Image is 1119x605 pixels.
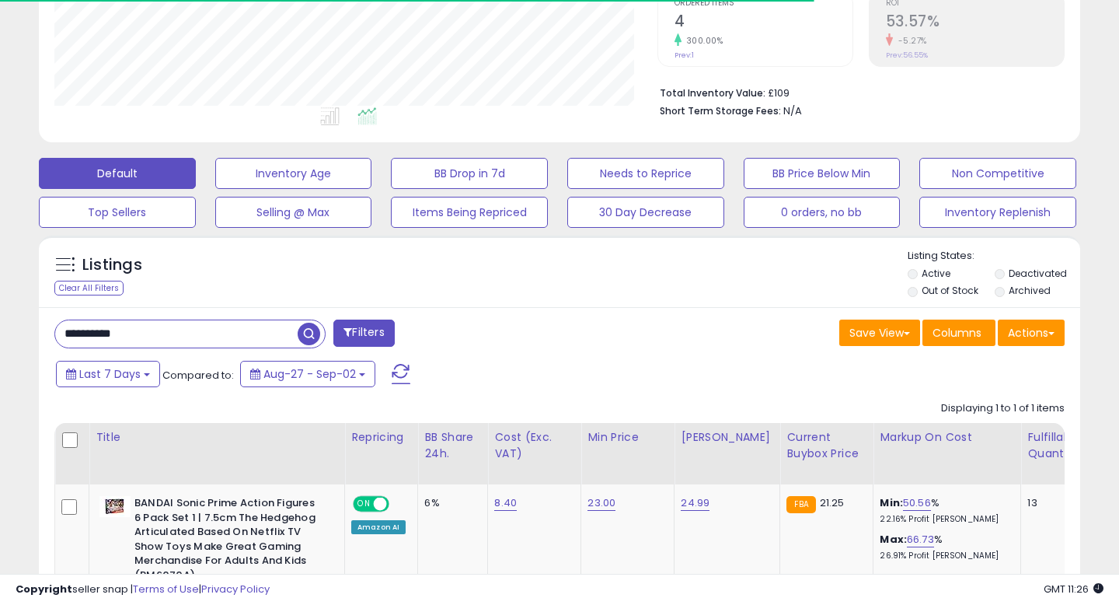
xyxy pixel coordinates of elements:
[263,366,356,382] span: Aug-27 - Sep-02
[919,158,1076,189] button: Non Competitive
[786,496,815,513] small: FBA
[682,35,723,47] small: 300.00%
[54,281,124,296] div: Clear All Filters
[567,197,724,228] button: 30 Day Decrease
[494,429,574,462] div: Cost (Exc. VAT)
[96,429,338,446] div: Title
[873,423,1021,484] th: The percentage added to the cost of goods (COGS) that forms the calculator for Min & Max prices.
[839,320,920,346] button: Save View
[681,429,773,446] div: [PERSON_NAME]
[387,498,412,511] span: OFF
[660,82,1053,101] li: £109
[587,429,668,446] div: Min Price
[424,429,481,462] div: BB Share 24h.
[893,35,927,47] small: -5.27%
[1044,582,1103,596] span: 2025-09-13 11:26 GMT
[133,582,199,596] a: Terms of Use
[744,197,901,228] button: 0 orders, no bb
[354,498,374,511] span: ON
[880,429,1014,446] div: Markup on Cost
[660,104,781,117] b: Short Term Storage Fees:
[903,495,931,511] a: 50.56
[1027,429,1081,462] div: Fulfillable Quantity
[351,520,406,534] div: Amazon AI
[240,361,375,387] button: Aug-27 - Sep-02
[932,325,981,341] span: Columns
[201,582,270,596] a: Privacy Policy
[681,495,709,511] a: 24.99
[880,495,903,510] b: Min:
[922,320,995,346] button: Columns
[783,103,802,118] span: N/A
[941,401,1065,416] div: Displaying 1 to 1 of 1 items
[16,582,270,597] div: seller snap | |
[907,532,934,547] a: 66.73
[391,197,548,228] button: Items Being Repriced
[919,197,1076,228] button: Inventory Replenish
[880,533,1009,561] div: %
[908,249,1081,264] p: Listing States:
[134,496,323,586] b: BANDAI Sonic Prime Action Figures 6 Pack Set 1 | 7.5cm The Hedgehog Articulated Based On Netflix ...
[351,429,411,446] div: Repricing
[99,496,131,517] img: 41zwpTZNPDL._SL40_.jpg
[424,496,476,510] div: 6%
[587,495,615,511] a: 23.00
[880,514,1009,525] p: 22.16% Profit [PERSON_NAME]
[56,361,160,387] button: Last 7 Days
[744,158,901,189] button: BB Price Below Min
[215,158,372,189] button: Inventory Age
[494,495,517,511] a: 8.40
[998,320,1065,346] button: Actions
[886,12,1064,33] h2: 53.57%
[162,368,234,383] span: Compared to:
[922,267,950,280] label: Active
[333,320,394,347] button: Filters
[675,12,852,33] h2: 4
[1027,496,1075,510] div: 13
[39,158,196,189] button: Default
[1009,284,1051,297] label: Archived
[1009,267,1067,280] label: Deactivated
[82,254,142,276] h5: Listings
[820,495,845,510] span: 21.25
[391,158,548,189] button: BB Drop in 7d
[79,366,141,382] span: Last 7 Days
[880,496,1009,525] div: %
[880,551,1009,561] p: 26.91% Profit [PERSON_NAME]
[39,197,196,228] button: Top Sellers
[786,429,866,462] div: Current Buybox Price
[16,582,72,596] strong: Copyright
[880,532,907,547] b: Max:
[922,284,978,297] label: Out of Stock
[886,51,928,60] small: Prev: 56.55%
[675,51,694,60] small: Prev: 1
[215,197,372,228] button: Selling @ Max
[567,158,724,189] button: Needs to Reprice
[660,86,765,100] b: Total Inventory Value:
